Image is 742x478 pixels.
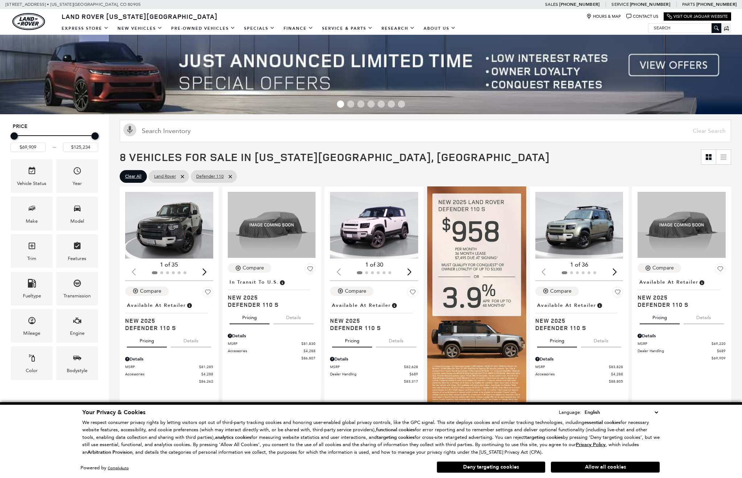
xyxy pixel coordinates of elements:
[91,132,99,140] div: Maximum Price
[28,277,36,292] span: Fueltype
[215,434,251,441] strong: analytics cookies
[407,287,418,300] button: Save Vehicle
[123,123,136,136] svg: Click to toggle on voice search
[127,331,167,347] button: pricing tab
[11,159,53,193] div: VehicleVehicle Status
[576,441,606,448] u: Privacy Policy
[228,348,316,354] a: Accessories $4,288
[712,355,726,361] span: $69,909
[23,292,41,300] div: Fueltype
[712,341,726,346] span: $69,220
[667,14,728,19] a: Visit Our Jaguar Website
[228,341,302,346] span: MSRP
[330,192,419,259] img: 2025 Land Rover Defender 110 S 1
[404,364,418,370] span: $82,628
[559,1,599,7] a: [PHONE_NUMBER]
[87,449,132,456] strong: Arbitration Provision
[347,100,354,108] span: Go to slide 2
[125,356,213,362] div: Pricing Details - Defender 110 S
[638,348,726,354] a: Dealer Handling $689
[73,202,82,217] span: Model
[638,341,712,346] span: MSRP
[28,352,36,367] span: Color
[125,371,213,377] a: Accessories $4,288
[12,13,45,30] a: land-rover
[537,331,577,347] button: pricing tab
[682,2,695,7] span: Parts
[125,317,208,324] span: New 2025
[535,192,624,259] div: 1 / 2
[67,367,87,375] div: Bodystyle
[23,329,40,337] div: Mileage
[398,100,405,108] span: Go to slide 7
[609,379,623,384] span: $88,805
[584,419,621,426] strong: essential cookies
[596,301,603,309] span: Vehicle is in stock and ready for immediate delivery. Due to demand, availability is subject to c...
[57,22,113,35] a: EXPRESS STORE
[63,143,98,152] input: Maximum
[201,371,213,377] span: $4,288
[81,466,129,470] div: Powered by
[11,197,53,230] div: MakeMake
[537,301,596,309] span: Available at Retailer
[337,100,344,108] span: Go to slide 1
[228,294,310,301] span: New 2025
[230,278,279,286] span: In Transit to U.S.
[535,287,579,296] button: Compare Vehicle
[330,261,418,269] div: 1 of 30
[611,2,628,7] span: Service
[330,364,404,370] span: MSRP
[330,192,419,259] div: 1 / 2
[228,263,271,273] button: Compare Vehicle
[638,348,717,354] span: Dealer Handling
[125,300,213,331] a: Available at RetailerNew 2025Defender 110 S
[330,287,374,296] button: Compare Vehicle
[70,217,84,225] div: Model
[652,265,674,271] div: Compare
[56,309,98,343] div: EngineEngine
[638,294,720,301] span: New 2025
[73,277,82,292] span: Transmission
[330,356,418,362] div: Pricing Details - Defender 110 S
[330,324,413,331] span: Defender 110 S
[56,234,98,268] div: FeaturesFeatures
[586,14,621,19] a: Hours & Map
[13,123,96,130] h5: Price
[11,346,53,380] div: ColorColor
[279,278,285,286] span: Vehicle has shipped from factory of origin. Estimated time of delivery to Retailer is on average ...
[696,1,737,7] a: [PHONE_NUMBER]
[199,364,213,370] span: $81,285
[535,371,611,377] span: Accessories
[125,364,199,370] span: MSRP
[125,379,213,384] a: $86,262
[405,264,415,280] div: Next slide
[57,12,222,21] a: Land Rover [US_STATE][GEOGRAPHIC_DATA]
[56,159,98,193] div: YearYear
[535,379,623,384] a: $88,805
[56,272,98,305] div: TransmissionTransmission
[330,371,409,377] span: Dealer Handling
[28,165,36,180] span: Vehicle
[638,263,681,273] button: Compare Vehicle
[357,100,364,108] span: Go to slide 3
[125,371,201,377] span: Accessories
[345,288,366,294] div: Compare
[715,263,726,277] button: Save Vehicle
[228,192,316,258] img: 2025 Land Rover Defender 110 S
[609,364,623,370] span: $83,828
[279,22,318,35] a: Finance
[120,120,731,142] input: Search Inventory
[419,22,460,35] a: About Us
[535,317,618,324] span: New 2025
[56,197,98,230] div: ModelModel
[535,192,624,259] img: 2025 Land Rover Defender 110 S 1
[535,261,623,269] div: 1 of 36
[12,13,45,30] img: Land Rover
[611,371,623,377] span: $4,288
[717,348,726,354] span: $689
[57,22,460,35] nav: Main Navigation
[228,355,316,361] a: $86,807
[535,324,618,331] span: Defender 110 S
[581,331,621,347] button: details tab
[301,341,316,346] span: $81,830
